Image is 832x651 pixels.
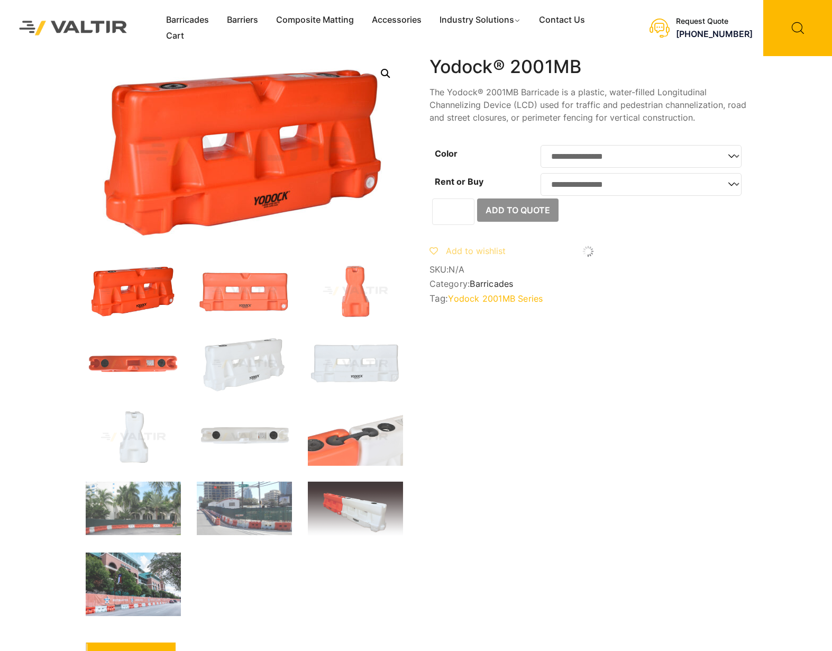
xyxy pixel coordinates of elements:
h1: Yodock® 2001MB [429,56,747,78]
a: 🔍 [376,64,395,83]
img: 2001MB_Org_Side.jpg [308,263,403,320]
a: Contact Us [530,12,594,28]
img: 2001MB_Nat_3Q.jpg [197,336,292,393]
img: yodock_2001mb-pedestrian.jpg [197,482,292,535]
a: Industry Solutions [431,12,531,28]
img: 2001MB_Xtra2.jpg [308,409,403,466]
img: 2001MB_Org_Top.jpg [86,336,181,393]
img: 2001MB_Org_3Q.jpg [86,263,181,320]
img: THR-Yodock-2001MB-6-3-14.png [308,482,403,537]
span: SKU: [429,265,747,275]
input: Product quantity [432,198,474,225]
p: The Yodock® 2001MB Barricade is a plastic, water-filled Longitudinal Channelizing Device (LCD) us... [429,86,747,124]
a: Accessories [363,12,431,28]
img: 2001MB_Nat_Front.jpg [308,336,403,393]
a: [PHONE_NUMBER] [676,29,753,39]
img: 2001MB_Nat_Top.jpg [197,409,292,466]
a: Barriers [218,12,267,28]
a: Barricades [470,278,513,289]
a: Barricades [157,12,218,28]
a: Cart [157,28,193,44]
button: Add to Quote [477,198,559,222]
img: Hard-Rock-Casino-FL-Fence-Panel-2001MB-barricades.png [86,482,181,535]
div: Request Quote [676,17,753,26]
img: Valtir Rentals [8,10,139,47]
img: 2001MB_Nat_Side.jpg [86,409,181,466]
span: Tag: [429,293,747,304]
a: Yodock 2001MB Series [448,293,543,304]
span: Category: [429,279,747,289]
label: Rent or Buy [435,176,483,187]
label: Color [435,148,458,159]
a: Composite Matting [267,12,363,28]
img: Rentals-Astros-Barricades-Valtir.jpg [86,553,181,616]
img: 2001MB_Org_Front.jpg [197,263,292,320]
span: N/A [449,264,464,275]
